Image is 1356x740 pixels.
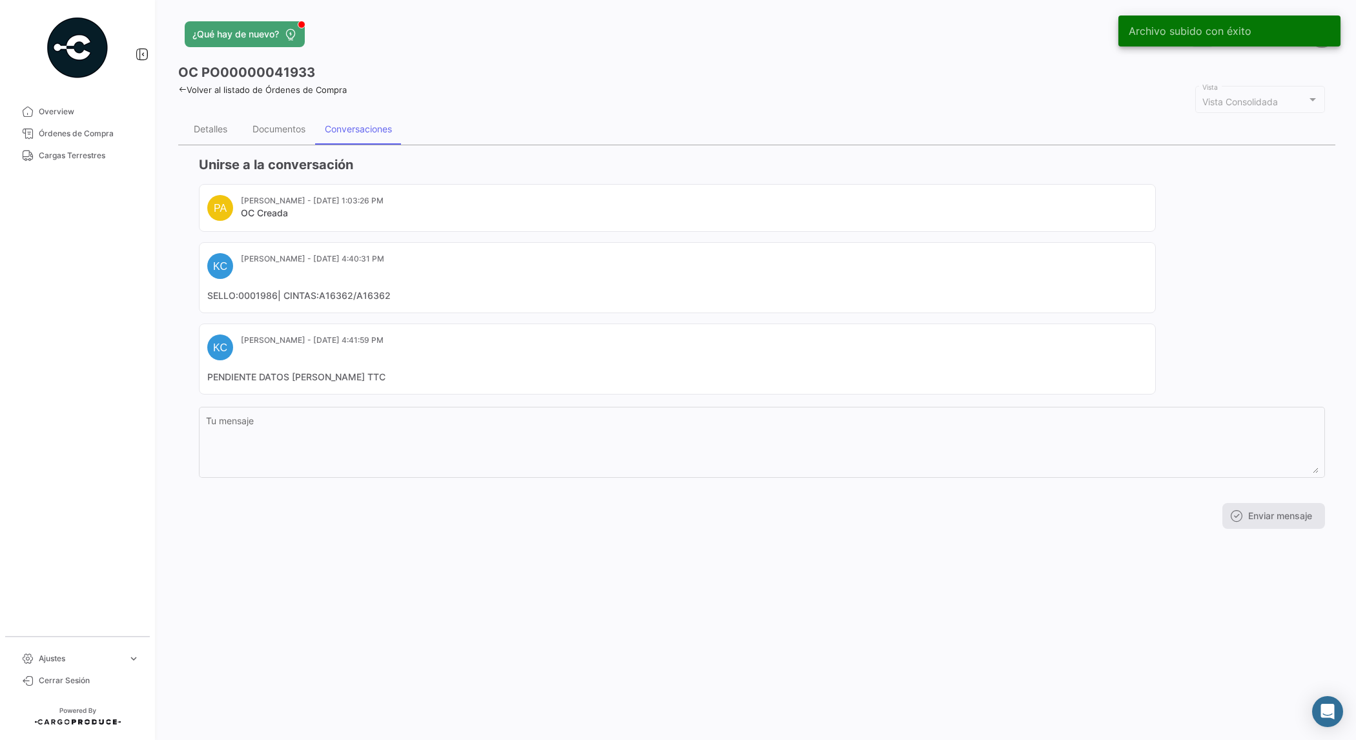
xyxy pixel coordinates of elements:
div: Detalles [194,123,227,134]
div: Documentos [252,123,305,134]
a: Órdenes de Compra [10,123,145,145]
span: Archivo subido con éxito [1129,25,1251,37]
img: powered-by.png [45,15,110,80]
span: Cerrar Sesión [39,675,139,686]
mat-card-subtitle: [PERSON_NAME] - [DATE] 1:03:26 PM [241,195,384,207]
div: PA [207,195,233,221]
span: Ajustes [39,653,123,664]
div: Conversaciones [325,123,392,134]
mat-card-subtitle: [PERSON_NAME] - [DATE] 4:41:59 PM [241,334,384,346]
div: KC [207,253,233,279]
mat-card-content: PENDIENTE DATOS [PERSON_NAME] TTC [207,371,1147,384]
a: Overview [10,101,145,123]
a: Volver al listado de Órdenes de Compra [178,85,347,95]
span: ¿Qué hay de nuevo? [192,28,279,41]
h3: OC PO00000041933 [178,63,315,81]
a: Cargas Terrestres [10,145,145,167]
span: Cargas Terrestres [39,150,139,161]
mat-card-title: OC Creada [241,207,384,220]
mat-select-trigger: Vista Consolidada [1202,96,1278,107]
div: Abrir Intercom Messenger [1312,696,1343,727]
span: Órdenes de Compra [39,128,139,139]
h3: Unirse a la conversación [199,156,1325,174]
mat-card-content: SELLO:0001986| CINTAS:A16362/A16362 [207,289,1147,302]
div: KC [207,334,233,360]
button: ¿Qué hay de nuevo? [185,21,305,47]
span: Overview [39,106,139,118]
mat-card-subtitle: [PERSON_NAME] - [DATE] 4:40:31 PM [241,253,384,265]
span: expand_more [128,653,139,664]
